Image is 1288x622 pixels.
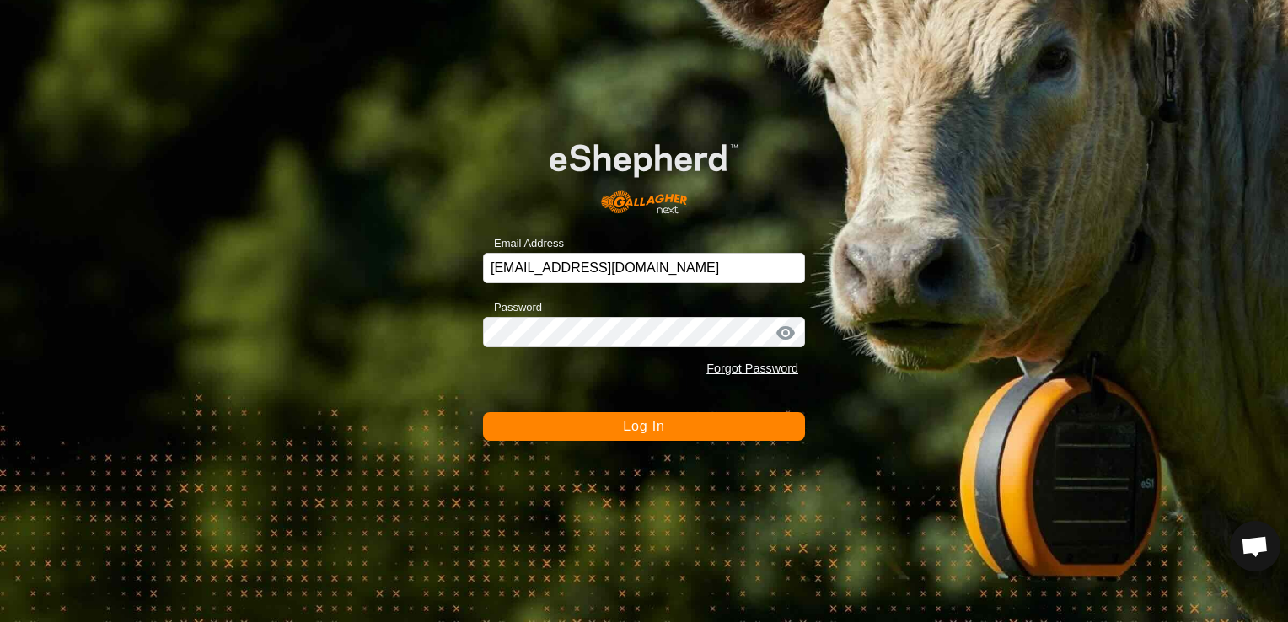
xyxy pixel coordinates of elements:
div: Open chat [1230,521,1280,571]
button: Log In [483,412,805,441]
a: Forgot Password [706,362,798,375]
label: Password [483,299,542,316]
img: E-shepherd Logo [515,117,773,227]
input: Email Address [483,253,805,283]
span: Log In [623,419,664,433]
label: Email Address [483,235,564,252]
